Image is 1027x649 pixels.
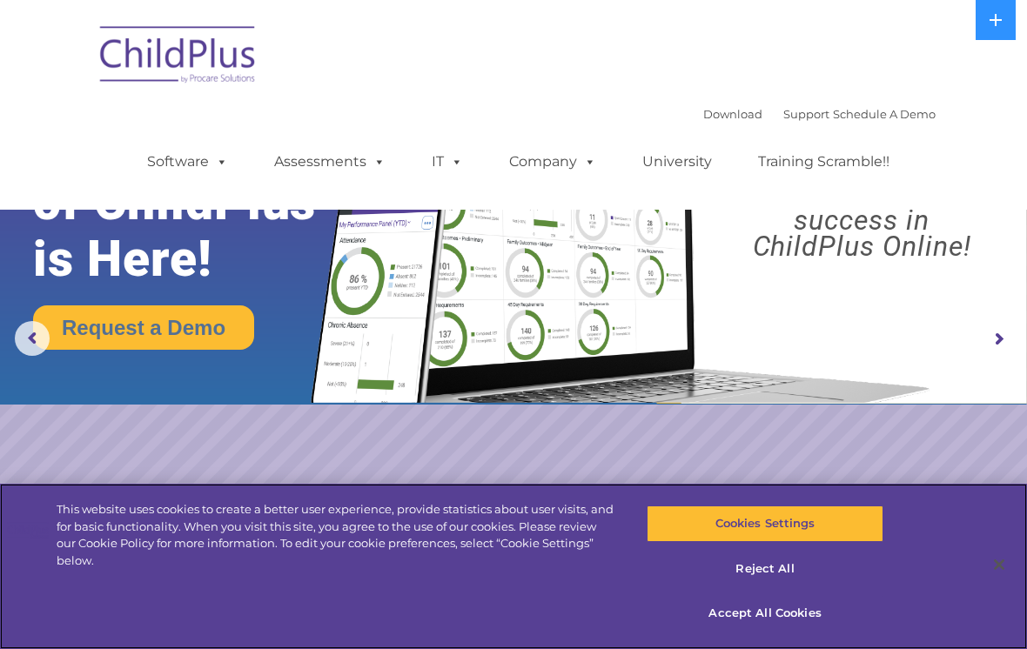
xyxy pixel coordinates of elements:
[647,551,883,587] button: Reject All
[709,129,1014,259] rs-layer: Boost your productivity and streamline your success in ChildPlus Online!
[703,107,936,121] font: |
[414,144,480,179] a: IT
[703,107,762,121] a: Download
[647,505,883,542] button: Cookies Settings
[625,144,729,179] a: University
[33,117,361,287] rs-layer: The Future of ChildPlus is Here!
[492,144,614,179] a: Company
[91,14,265,101] img: ChildPlus by Procare Solutions
[783,107,829,121] a: Support
[257,144,403,179] a: Assessments
[130,144,245,179] a: Software
[57,501,616,569] div: This website uses cookies to create a better user experience, provide statistics about user visit...
[647,595,883,632] button: Accept All Cookies
[33,305,254,350] a: Request a Demo
[741,144,907,179] a: Training Scramble!!
[833,107,936,121] a: Schedule A Demo
[980,545,1018,584] button: Close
